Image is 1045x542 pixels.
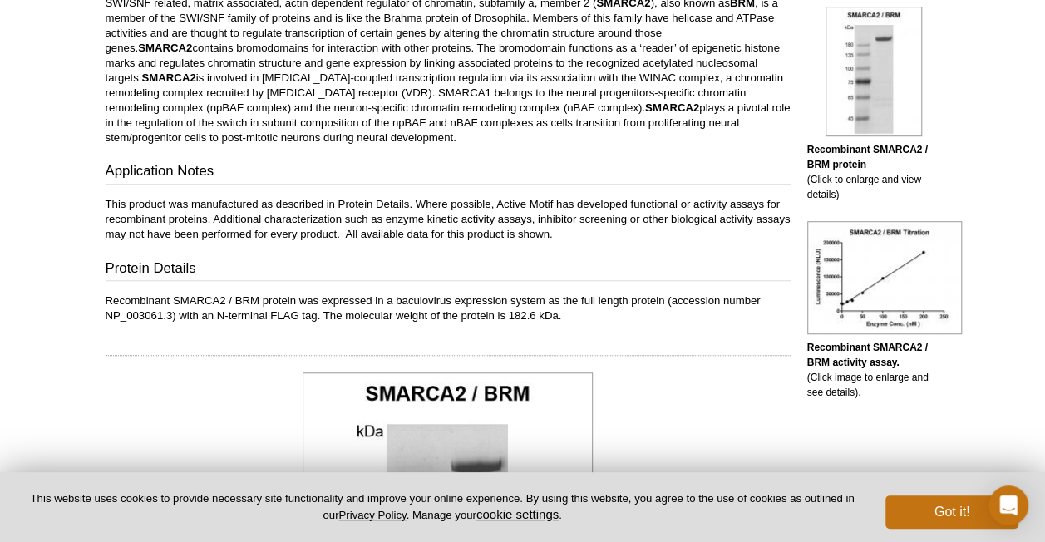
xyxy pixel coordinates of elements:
[988,485,1028,525] div: Open Intercom Messenger
[106,161,791,185] h3: Application Notes
[106,293,791,323] p: Recombinant SMARCA2 / BRM protein was expressed in a baculovirus expression system as the full le...
[807,221,962,334] img: Recombinant SMARCA2 / BRM protein activity assay
[807,144,928,170] b: Recombinant SMARCA2 / BRM protein
[106,259,791,282] h3: Protein Details
[141,71,195,84] b: SMARCA2
[27,491,858,523] p: This website uses cookies to provide necessary site functionality and improve your online experie...
[807,142,940,202] p: (Click to enlarge and view details)
[476,507,559,521] button: cookie settings
[885,495,1018,529] button: Got it!
[826,7,922,136] img: Recombinant SMARCA2 / BRM protein
[807,340,940,400] p: (Click image to enlarge and see details).
[645,101,699,114] b: SMARCA2
[338,509,406,521] a: Privacy Policy
[807,342,928,368] b: Recombinant SMARCA2 / BRM activity assay.
[138,42,192,54] b: SMARCA2
[106,197,791,242] p: This product was manufactured as described in Protein Details. Where possible, Active Motif has d...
